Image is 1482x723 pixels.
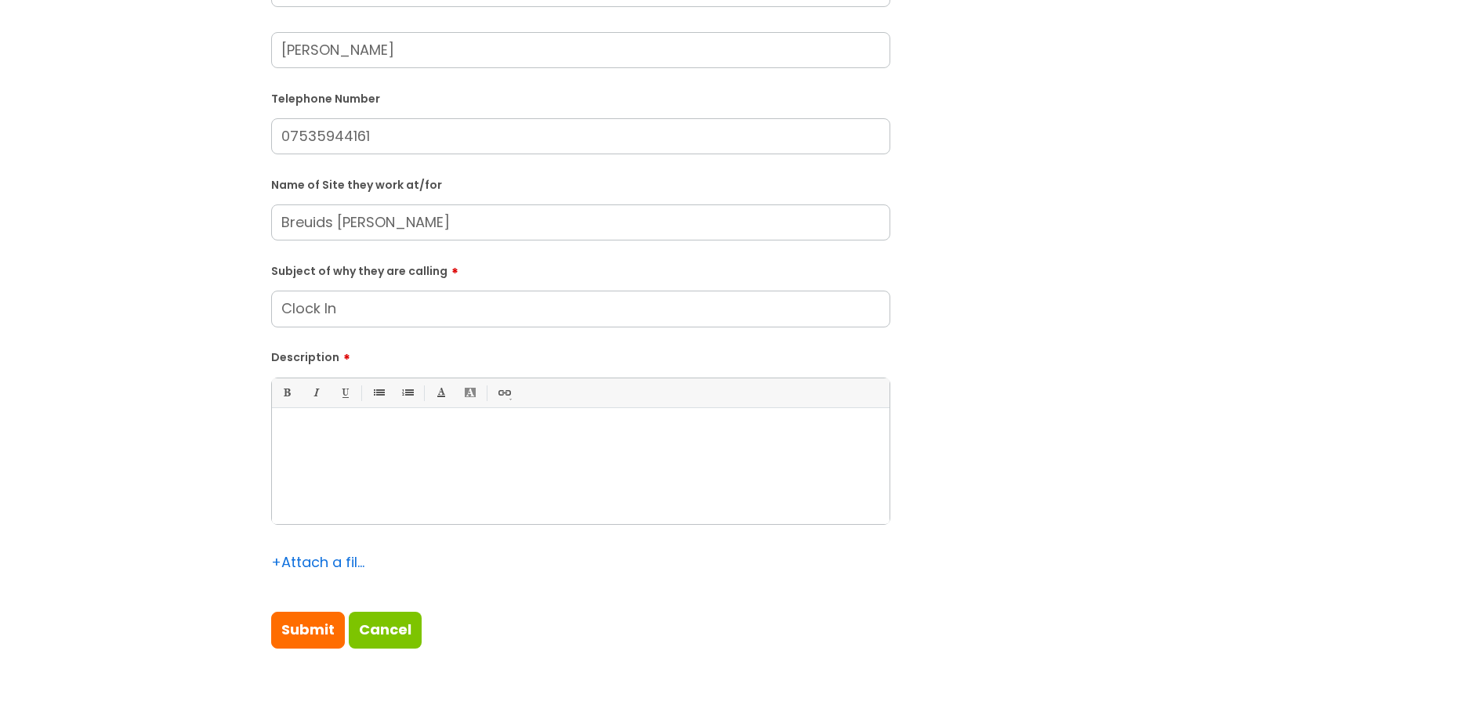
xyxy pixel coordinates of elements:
[277,383,296,403] a: Bold (Ctrl-B)
[271,175,890,192] label: Name of Site they work at/for
[460,383,480,403] a: Back Color
[335,383,354,403] a: Underline(Ctrl-U)
[368,383,388,403] a: • Unordered List (Ctrl-Shift-7)
[494,383,513,403] a: Link
[431,383,451,403] a: Font Color
[271,550,365,575] div: Attach a file
[271,32,890,68] input: Your Name
[349,612,422,648] a: Cancel
[271,259,890,278] label: Subject of why they are calling
[397,383,417,403] a: 1. Ordered List (Ctrl-Shift-8)
[271,612,345,648] input: Submit
[271,89,890,106] label: Telephone Number
[306,383,325,403] a: Italic (Ctrl-I)
[271,345,890,364] label: Description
